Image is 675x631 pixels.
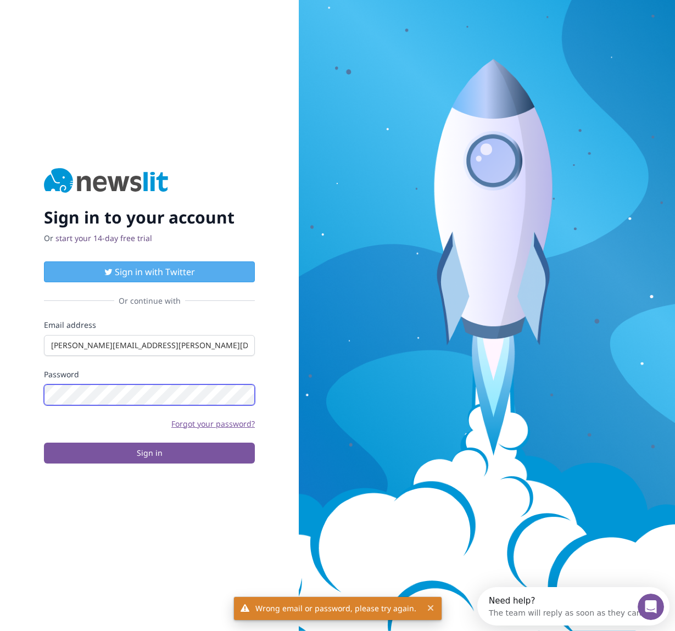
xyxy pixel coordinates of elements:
div: Need help? [12,9,164,18]
button: Sign in [44,443,255,464]
span: Wrong email or password, please try again. [249,597,422,620]
div: The team will reply as soon as they can [12,18,164,30]
p: Or [44,233,255,244]
label: Password [44,369,255,380]
a: Forgot your password? [171,418,255,429]
h2: Sign in to your account [44,208,255,227]
label: Email address [44,320,255,331]
button: Close [422,600,439,616]
a: start your 14-day free trial [55,233,152,243]
span: Or continue with [114,295,185,306]
div: Open Intercom Messenger [4,4,197,35]
img: Newslit [44,168,169,194]
iframe: Intercom live chat discovery launcher [477,587,670,626]
button: Sign in with Twitter [44,261,255,282]
iframe: Intercom live chat [638,594,664,620]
